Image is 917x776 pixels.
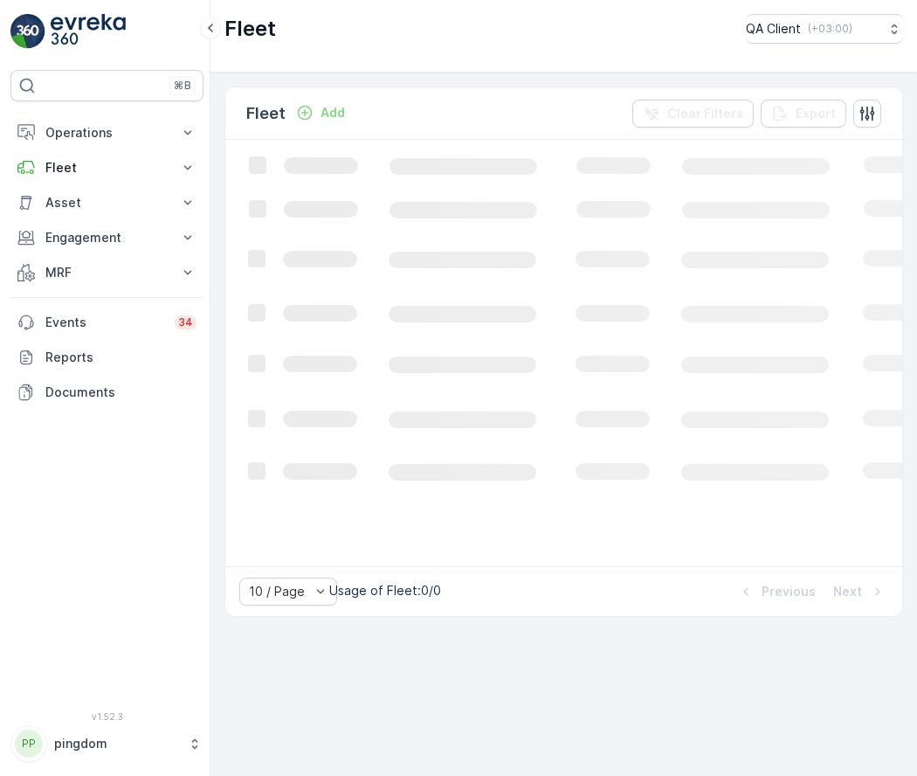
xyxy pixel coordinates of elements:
[45,384,196,401] p: Documents
[54,735,179,752] p: pingdom
[10,375,203,410] a: Documents
[289,102,352,123] button: Add
[224,15,276,43] p: Fleet
[10,711,203,722] span: v 1.52.3
[831,581,888,602] button: Next
[10,14,45,49] img: logo
[45,314,164,331] p: Events
[321,104,345,121] p: Add
[10,725,203,762] button: PPpingdom
[746,14,903,44] button: QA Client(+03:00)
[45,349,196,366] p: Reports
[761,100,846,128] button: Export
[45,229,169,246] p: Engagement
[45,194,169,211] p: Asset
[329,582,441,599] p: Usage of Fleet : 0/0
[45,159,169,177] p: Fleet
[10,115,203,150] button: Operations
[178,315,193,329] p: 34
[174,79,191,93] p: ⌘B
[833,583,862,600] p: Next
[762,583,816,600] p: Previous
[51,14,126,49] img: logo_light-DOdMpM7g.png
[10,150,203,185] button: Fleet
[632,100,754,128] button: Clear Filters
[15,730,43,758] div: PP
[10,305,203,340] a: Events34
[10,255,203,290] button: MRF
[796,105,836,122] p: Export
[246,101,286,126] p: Fleet
[10,340,203,375] a: Reports
[735,581,817,602] button: Previous
[667,105,743,122] p: Clear Filters
[746,20,801,38] p: QA Client
[808,22,852,36] p: ( +03:00 )
[45,124,169,142] p: Operations
[45,264,169,281] p: MRF
[10,220,203,255] button: Engagement
[10,185,203,220] button: Asset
